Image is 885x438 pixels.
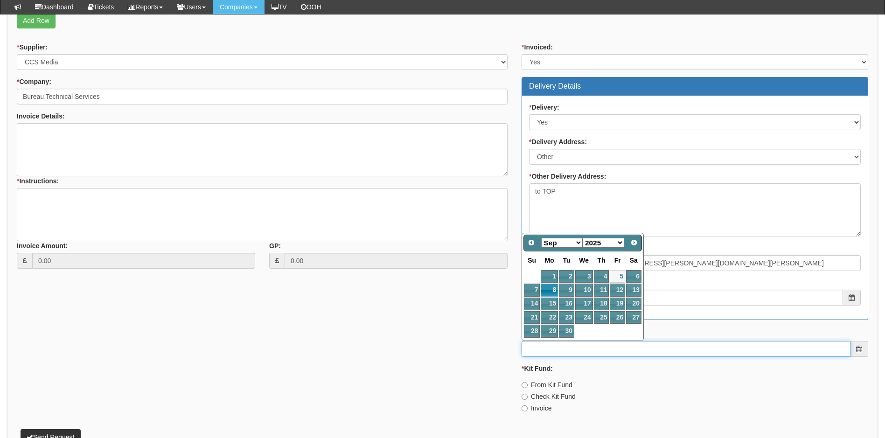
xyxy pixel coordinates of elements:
[579,257,589,264] span: Wednesday
[269,241,281,250] label: GP:
[594,270,609,283] a: 4
[17,241,68,250] label: Invoice Amount:
[525,236,538,249] a: Prev
[529,172,606,181] label: Other Delivery Address:
[630,257,638,264] span: Saturday
[563,257,571,264] span: Tuesday
[528,257,536,264] span: Sunday
[522,382,528,388] input: From Kit Fund
[610,270,625,283] a: 5
[17,13,56,28] a: Add Row
[559,284,574,296] a: 9
[524,311,540,324] a: 21
[575,284,593,296] a: 10
[528,239,535,246] span: Prev
[522,364,553,373] label: Kit Fund:
[522,403,551,413] label: Invoice
[610,298,625,310] a: 19
[522,380,572,389] label: From Kit Fund
[545,257,554,264] span: Monday
[17,111,65,121] label: Invoice Details:
[524,325,540,337] a: 28
[522,405,528,411] input: Invoice
[594,284,609,296] a: 11
[541,325,558,337] a: 29
[529,103,559,112] label: Delivery:
[594,298,609,310] a: 18
[17,42,48,52] label: Supplier:
[559,311,574,324] a: 23
[522,392,576,401] label: Check Kit Fund
[541,284,558,296] a: 8
[610,311,625,324] a: 26
[559,298,574,310] a: 16
[630,239,638,246] span: Next
[17,176,59,186] label: Instructions:
[575,298,593,310] a: 17
[575,311,593,324] a: 24
[541,298,558,310] a: 15
[529,82,861,90] h3: Delivery Details
[598,257,606,264] span: Thursday
[626,311,641,324] a: 27
[626,284,641,296] a: 13
[524,284,540,296] a: 7
[627,236,641,249] a: Next
[17,77,51,86] label: Company:
[524,298,540,310] a: 14
[614,257,621,264] span: Friday
[610,284,625,296] a: 12
[626,298,641,310] a: 20
[626,270,641,283] a: 6
[522,394,528,400] input: Check Kit Fund
[529,137,587,146] label: Delivery Address:
[541,311,558,324] a: 22
[559,270,574,283] a: 2
[594,311,609,324] a: 25
[541,270,558,283] a: 1
[559,325,574,337] a: 30
[575,270,593,283] a: 3
[522,42,553,52] label: Invoiced:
